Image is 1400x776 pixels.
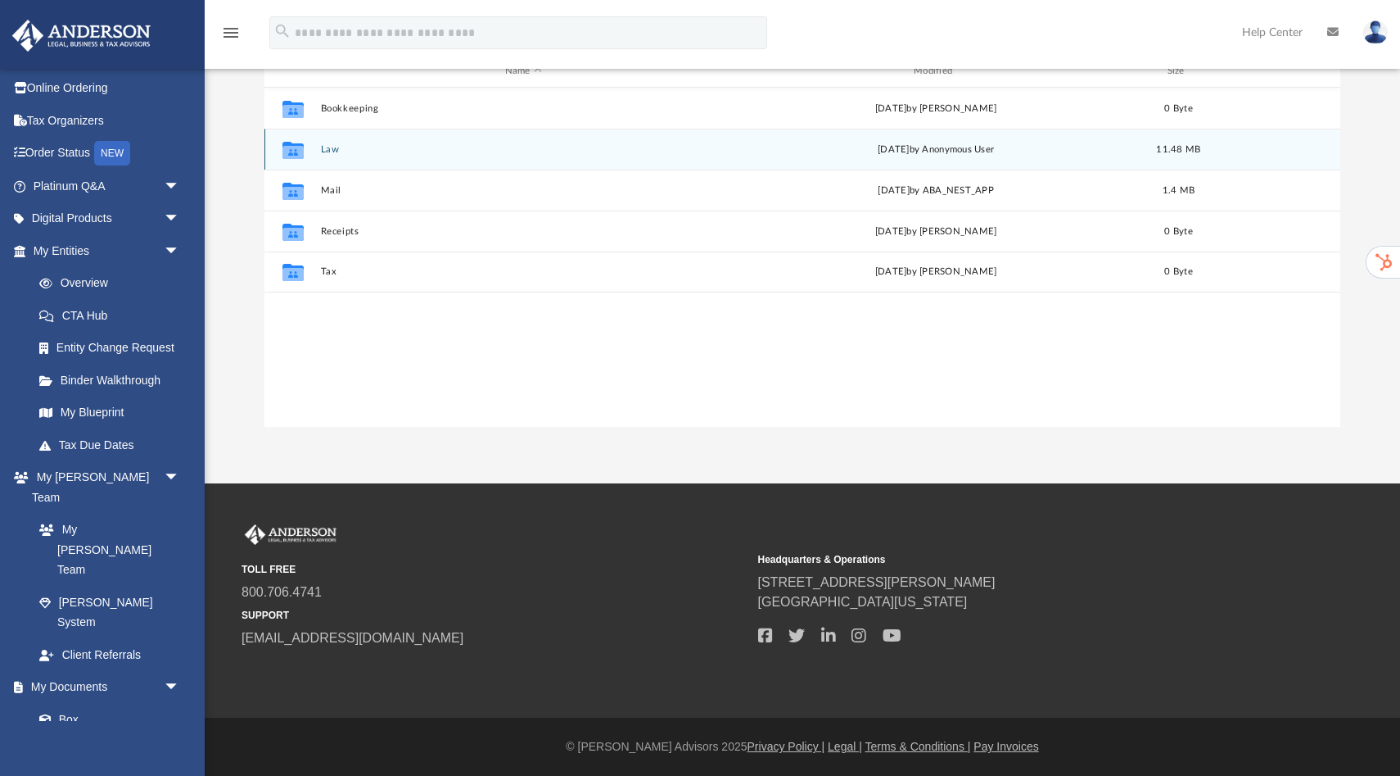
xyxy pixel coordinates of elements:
[973,740,1038,753] a: Pay Invoices
[734,184,1139,198] div: [DATE] by ABA_NEST_APP
[242,585,322,599] a: 800.706.4741
[221,31,241,43] a: menu
[734,143,1139,157] div: [DATE] by Anonymous User
[23,332,205,365] a: Entity Change Request
[23,429,205,461] a: Tax Due Dates
[1156,145,1200,154] span: 11.48 MB
[11,202,205,235] a: Digital Productsarrow_drop_down
[828,740,862,753] a: Legal |
[242,608,747,623] small: SUPPORT
[758,595,968,609] a: [GEOGRAPHIC_DATA][US_STATE]
[747,740,825,753] a: Privacy Policy |
[242,631,463,645] a: [EMAIL_ADDRESS][DOMAIN_NAME]
[164,671,196,705] span: arrow_drop_down
[321,266,726,277] button: Tax
[242,524,340,546] img: Anderson Advisors Platinum Portal
[1146,64,1212,79] div: Size
[264,88,1340,428] div: grid
[1363,20,1388,44] img: User Pic
[242,562,747,577] small: TOLL FREE
[11,671,196,704] a: My Documentsarrow_drop_down
[1164,227,1193,236] span: 0 Byte
[94,141,130,166] div: NEW
[1163,186,1195,195] span: 1.4 MB
[758,552,1263,567] small: Headquarters & Operations
[11,137,205,170] a: Order StatusNEW
[164,461,196,495] span: arrow_drop_down
[273,22,291,40] i: search
[164,170,196,203] span: arrow_drop_down
[205,738,1400,756] div: © [PERSON_NAME] Advisors 2025
[321,103,726,114] button: Bookkeeping
[321,185,726,196] button: Mail
[11,72,205,105] a: Online Ordering
[23,586,196,638] a: [PERSON_NAME] System
[734,225,1139,239] div: [DATE] by [PERSON_NAME]
[11,461,196,514] a: My [PERSON_NAME] Teamarrow_drop_down
[733,64,1139,79] div: Modified
[164,202,196,236] span: arrow_drop_down
[1218,64,1333,79] div: id
[23,267,205,300] a: Overview
[1164,104,1193,113] span: 0 Byte
[1164,267,1193,276] span: 0 Byte
[164,234,196,268] span: arrow_drop_down
[758,575,996,589] a: [STREET_ADDRESS][PERSON_NAME]
[734,102,1139,116] div: [DATE] by [PERSON_NAME]
[23,364,205,397] a: Binder Walkthrough
[23,299,205,332] a: CTA Hub
[7,20,156,52] img: Anderson Advisors Platinum Portal
[23,638,196,671] a: Client Referrals
[23,397,196,429] a: My Blueprint
[23,703,188,736] a: Box
[865,740,971,753] a: Terms & Conditions |
[221,23,241,43] i: menu
[320,64,726,79] div: Name
[272,64,313,79] div: id
[23,514,188,587] a: My [PERSON_NAME] Team
[11,170,205,202] a: Platinum Q&Aarrow_drop_down
[734,265,1139,279] div: [DATE] by [PERSON_NAME]
[321,144,726,155] button: Law
[11,234,205,267] a: My Entitiesarrow_drop_down
[11,104,205,137] a: Tax Organizers
[321,226,726,237] button: Receipts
